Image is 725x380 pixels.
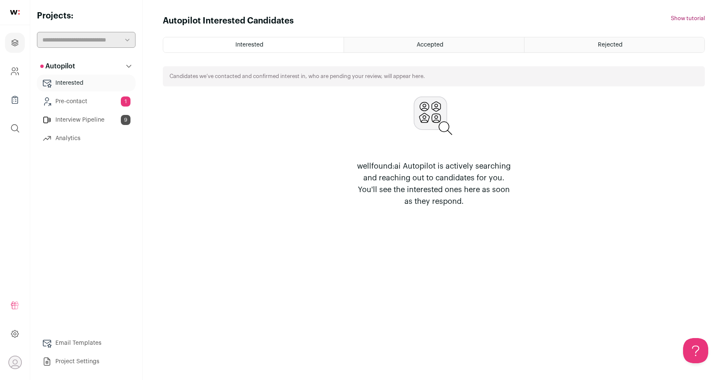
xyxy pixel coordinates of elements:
a: Project Settings [37,353,136,370]
button: Open dropdown [8,356,22,369]
span: 9 [121,115,130,125]
p: Candidates we’ve contacted and confirmed interest in, who are pending your review, will appear here. [170,73,425,80]
span: 1 [121,96,130,107]
a: Projects [5,33,25,53]
span: Interested [235,42,263,48]
a: Email Templates [37,335,136,351]
iframe: Toggle Customer Support [683,338,708,363]
a: Analytics [37,130,136,147]
p: Autopilot [40,61,75,71]
button: Autopilot [37,58,136,75]
a: Company Lists [5,90,25,110]
a: Company and ATS Settings [5,61,25,81]
span: Rejected [598,42,623,48]
a: Interested [37,75,136,91]
a: Pre-contact1 [37,93,136,110]
a: Rejected [524,37,704,52]
h1: Autopilot Interested Candidates [163,15,294,27]
a: Interview Pipeline9 [37,112,136,128]
button: Show tutorial [671,15,705,22]
span: Accepted [417,42,443,48]
a: Accepted [344,37,524,52]
h2: Projects: [37,10,136,22]
p: wellfound:ai Autopilot is actively searching and reaching out to candidates for you. You'll see t... [353,160,514,207]
img: wellfound-shorthand-0d5821cbd27db2630d0214b213865d53afaa358527fdda9d0ea32b1df1b89c2c.svg [10,10,20,15]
